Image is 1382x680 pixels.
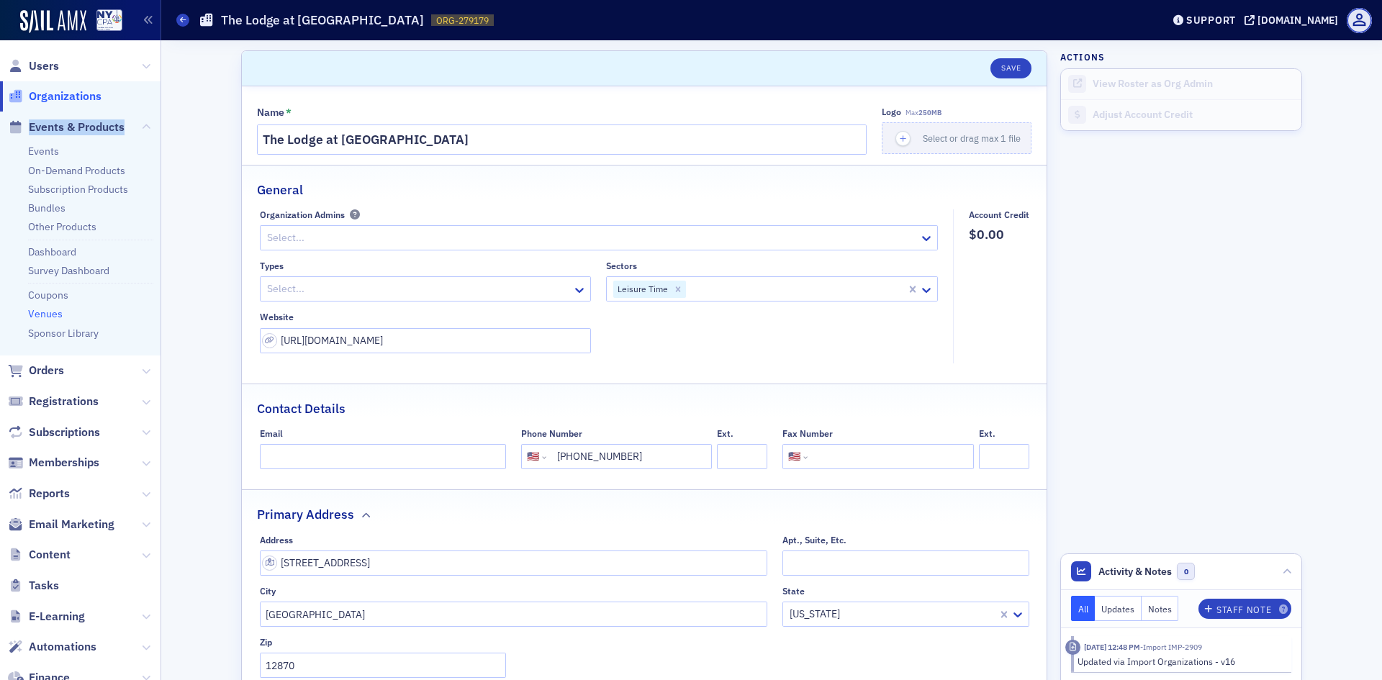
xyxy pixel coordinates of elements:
[1095,596,1142,621] button: Updates
[260,586,276,597] div: City
[1060,50,1105,63] h4: Actions
[1078,655,1281,668] div: Updated via Import Organizations - v16
[527,449,539,464] div: 🇺🇸
[28,264,109,277] a: Survey Dashboard
[8,455,99,471] a: Memberships
[286,106,292,119] abbr: This field is required
[260,637,272,648] div: Zip
[29,578,59,594] span: Tasks
[1061,99,1301,130] a: Adjust Account Credit
[260,260,284,271] div: Types
[1140,642,1202,652] span: Import IMP-2909
[20,10,86,33] img: SailAMX
[1245,15,1343,25] button: [DOMAIN_NAME]
[29,547,71,563] span: Content
[29,89,101,104] span: Organizations
[1198,599,1291,619] button: Staff Note
[905,108,941,117] span: Max
[782,428,833,439] div: Fax Number
[8,394,99,409] a: Registrations
[28,289,68,302] a: Coupons
[782,586,805,597] div: State
[882,122,1031,154] button: Select or drag max 1 file
[260,428,283,439] div: Email
[29,119,125,135] span: Events & Products
[96,9,122,32] img: SailAMX
[606,260,637,271] div: Sectors
[8,609,85,625] a: E-Learning
[1084,642,1140,652] time: 8/5/2025 12:48 PM
[990,58,1031,78] button: Save
[8,363,64,378] a: Orders
[29,609,85,625] span: E-Learning
[436,14,489,27] span: ORG-279179
[1098,564,1172,579] span: Activity & Notes
[8,517,114,532] a: Email Marketing
[979,428,995,439] div: Ext.
[1216,606,1271,614] div: Staff Note
[260,209,345,220] div: Organization Admins
[8,639,96,655] a: Automations
[923,132,1021,144] span: Select or drag max 1 file
[28,183,128,196] a: Subscription Products
[29,455,99,471] span: Memberships
[28,327,99,340] a: Sponsor Library
[1347,8,1372,33] span: Profile
[28,220,96,233] a: Other Products
[613,281,670,298] div: Leisure Time
[28,307,63,320] a: Venues
[717,428,733,439] div: Ext.
[670,281,686,298] div: Remove Leisure Time
[257,399,345,418] h2: Contact Details
[28,164,125,177] a: On-Demand Products
[1065,640,1080,655] div: Imported Activity
[28,145,59,158] a: Events
[8,425,100,440] a: Subscriptions
[782,535,846,545] div: Apt., Suite, Etc.
[28,201,66,214] a: Bundles
[1186,14,1236,27] div: Support
[257,106,284,119] div: Name
[521,428,582,439] div: Phone Number
[1257,14,1338,27] div: [DOMAIN_NAME]
[257,505,354,524] h2: Primary Address
[8,58,59,74] a: Users
[260,535,293,545] div: Address
[29,394,99,409] span: Registrations
[1093,109,1294,122] div: Adjust Account Credit
[29,363,64,378] span: Orders
[8,578,59,594] a: Tasks
[29,486,70,502] span: Reports
[29,425,100,440] span: Subscriptions
[257,181,303,199] h2: General
[8,89,101,104] a: Organizations
[1142,596,1179,621] button: Notes
[221,12,424,29] h1: The Lodge at [GEOGRAPHIC_DATA]
[8,486,70,502] a: Reports
[29,639,96,655] span: Automations
[86,9,122,34] a: View Homepage
[882,106,901,117] div: Logo
[28,245,76,258] a: Dashboard
[29,517,114,532] span: Email Marketing
[918,108,941,117] span: 250MB
[969,225,1029,244] span: $0.00
[969,209,1029,220] div: Account Credit
[260,312,294,322] div: Website
[8,547,71,563] a: Content
[8,119,125,135] a: Events & Products
[29,58,59,74] span: Users
[788,449,800,464] div: 🇺🇸
[1177,563,1195,581] span: 0
[1071,596,1096,621] button: All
